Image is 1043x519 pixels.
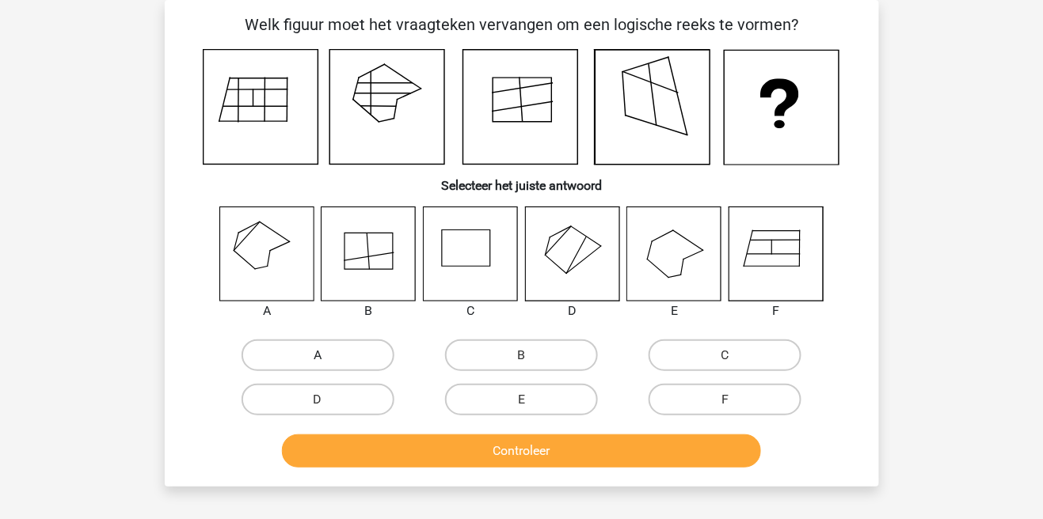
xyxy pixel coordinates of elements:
[207,301,327,320] div: A
[615,301,734,320] div: E
[282,434,761,468] button: Controleer
[411,301,531,320] div: C
[242,384,394,415] label: D
[309,301,428,320] div: B
[190,165,854,193] h6: Selecteer het juiste antwoord
[513,301,633,320] div: D
[717,301,836,320] div: F
[242,339,394,371] label: A
[445,384,598,415] label: E
[649,384,801,415] label: F
[445,339,598,371] label: B
[190,13,854,36] p: Welk figuur moet het vraagteken vervangen om een logische reeks te vormen?
[649,339,801,371] label: C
